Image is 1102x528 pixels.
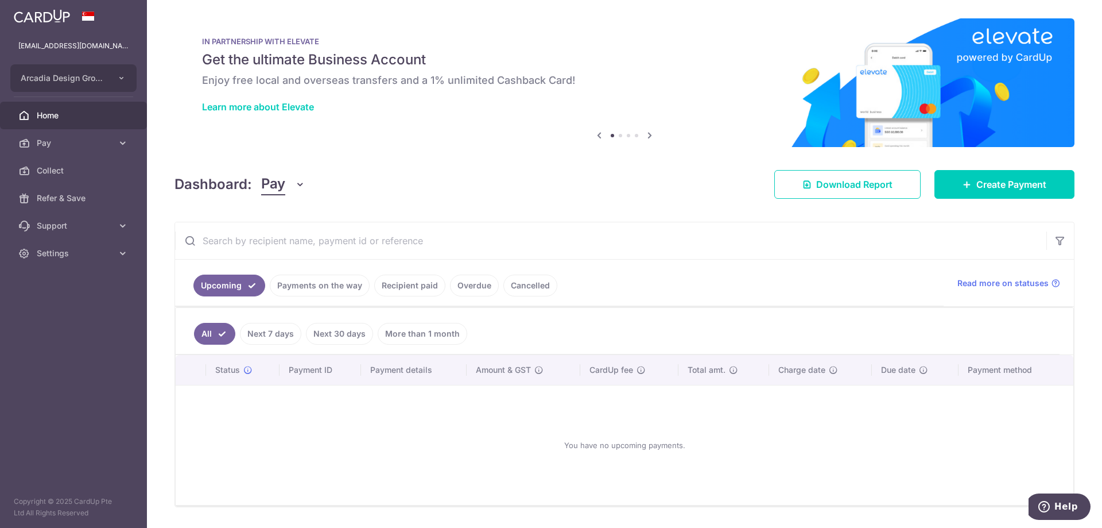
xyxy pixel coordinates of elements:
[261,174,305,195] button: Pay
[280,355,361,385] th: Payment ID
[215,364,240,376] span: Status
[175,222,1046,259] input: Search by recipient name, payment id or reference
[37,248,112,259] span: Settings
[37,220,112,232] span: Support
[202,51,1047,69] h5: Get the ultimate Business Account
[957,278,1049,289] span: Read more on statuses
[18,40,129,52] p: [EMAIL_ADDRESS][DOMAIN_NAME]
[881,364,915,376] span: Due date
[688,364,725,376] span: Total amt.
[174,174,252,195] h4: Dashboard:
[14,9,70,23] img: CardUp
[202,101,314,113] a: Learn more about Elevate
[194,323,235,345] a: All
[261,174,285,195] span: Pay
[37,192,112,204] span: Refer & Save
[37,110,112,121] span: Home
[378,323,467,345] a: More than 1 month
[374,275,445,296] a: Recipient paid
[270,275,370,296] a: Payments on the way
[774,170,921,199] a: Download Report
[778,364,825,376] span: Charge date
[174,18,1074,147] img: Renovation banner
[37,165,112,176] span: Collect
[503,275,557,296] a: Cancelled
[959,355,1073,385] th: Payment method
[1029,494,1091,522] iframe: Opens a widget where you can find more information
[450,275,499,296] a: Overdue
[21,72,106,84] span: Arcadia Design Group Pte Ltd
[240,323,301,345] a: Next 7 days
[10,64,137,92] button: Arcadia Design Group Pte Ltd
[37,137,112,149] span: Pay
[306,323,373,345] a: Next 30 days
[202,37,1047,46] p: IN PARTNERSHIP WITH ELEVATE
[361,355,467,385] th: Payment details
[189,395,1060,496] div: You have no upcoming payments.
[976,178,1046,191] span: Create Payment
[476,364,531,376] span: Amount & GST
[957,278,1060,289] a: Read more on statuses
[816,178,893,191] span: Download Report
[934,170,1074,199] a: Create Payment
[193,275,265,296] a: Upcoming
[589,364,633,376] span: CardUp fee
[202,74,1047,87] h6: Enjoy free local and overseas transfers and a 1% unlimited Cashback Card!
